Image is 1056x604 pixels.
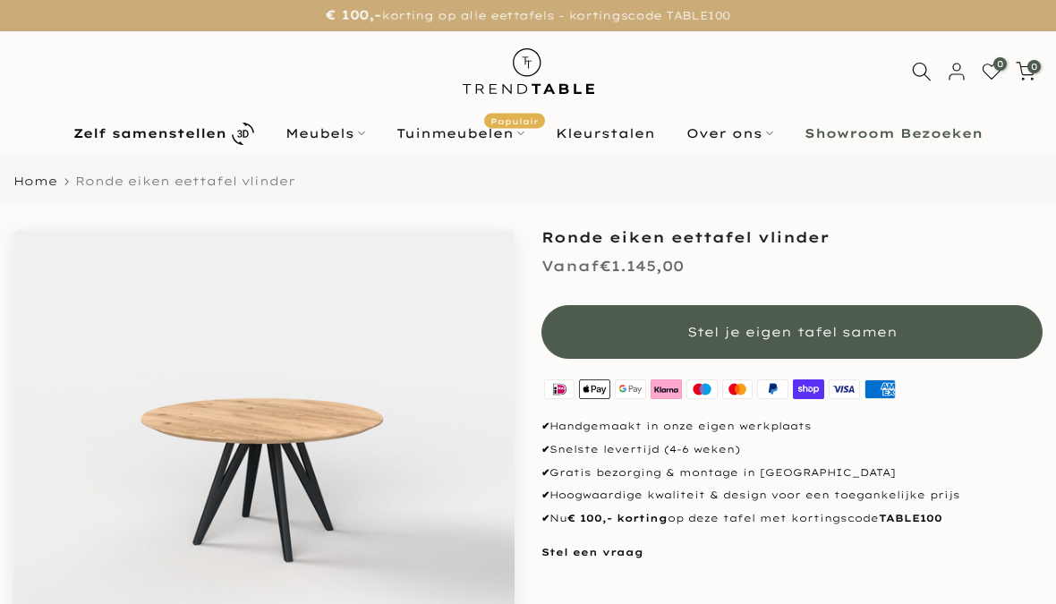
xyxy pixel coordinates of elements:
a: 0 [1016,62,1035,81]
p: Nu op deze tafel met kortingscode [541,511,1043,527]
img: ideal [541,377,577,401]
iframe: toggle-frame [2,513,91,602]
img: paypal [755,377,791,401]
p: korting op alle eettafels - kortingscode TABLE100 [22,4,1034,27]
a: Kleurstalen [541,123,671,144]
a: Stel een vraag [541,546,643,558]
strong: € 100,- korting [567,512,668,524]
img: american express [862,377,898,401]
img: maestro [684,377,720,401]
p: Handgemaakt in onze eigen werkplaats [541,419,1043,435]
button: Stel je eigen tafel samen [541,305,1043,359]
img: master [720,377,755,401]
strong: TABLE100 [879,512,942,524]
span: Vanaf [541,257,600,275]
strong: ✔ [541,512,549,524]
a: Home [13,175,57,187]
img: shopify pay [791,377,827,401]
img: google pay [613,377,649,401]
p: Gratis bezorging & montage in [GEOGRAPHIC_DATA] [541,465,1043,481]
a: 0 [982,62,1001,81]
b: Zelf samenstellen [73,127,226,140]
div: €1.145,00 [541,253,684,279]
a: Over ons [671,123,789,144]
h1: Ronde eiken eettafel vlinder [541,230,1043,244]
p: Hoogwaardige kwaliteit & design voor een toegankelijke prijs [541,488,1043,504]
strong: ✔ [541,489,549,501]
p: Snelste levertijd (4-6 weken) [541,442,1043,458]
strong: € 100,- [326,7,382,23]
span: Populair [484,114,545,129]
span: Stel je eigen tafel samen [687,324,898,340]
strong: ✔ [541,466,549,479]
img: trend-table [450,31,607,111]
img: apple pay [577,377,613,401]
a: Showroom Bezoeken [789,123,999,144]
span: 0 [1027,60,1041,73]
img: visa [827,377,863,401]
strong: ✔ [541,420,549,432]
a: Zelf samenstellen [58,118,270,149]
a: TuinmeubelenPopulair [381,123,541,144]
span: 0 [993,57,1007,71]
a: Meubels [270,123,381,144]
b: Showroom Bezoeken [805,127,983,140]
strong: ✔ [541,443,549,455]
span: Ronde eiken eettafel vlinder [75,174,295,188]
img: klarna [648,377,684,401]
